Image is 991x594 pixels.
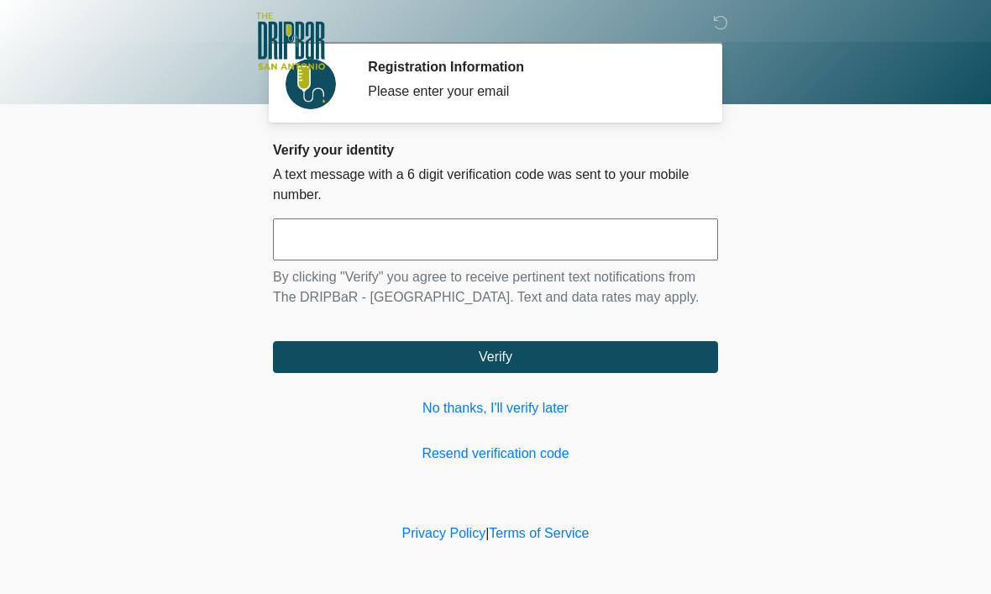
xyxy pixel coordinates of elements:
a: Terms of Service [489,526,589,540]
p: By clicking "Verify" you agree to receive pertinent text notifications from The DRIPBaR - [GEOGRA... [273,267,718,308]
a: Privacy Policy [402,526,486,540]
a: Resend verification code [273,444,718,464]
p: A text message with a 6 digit verification code was sent to your mobile number. [273,165,718,205]
button: Verify [273,341,718,373]
a: | [485,526,489,540]
a: No thanks, I'll verify later [273,398,718,418]
img: The DRIPBaR - San Antonio Fossil Creek Logo [256,13,325,71]
img: Agent Avatar [286,59,336,109]
h2: Verify your identity [273,142,718,158]
div: Please enter your email [368,81,693,102]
